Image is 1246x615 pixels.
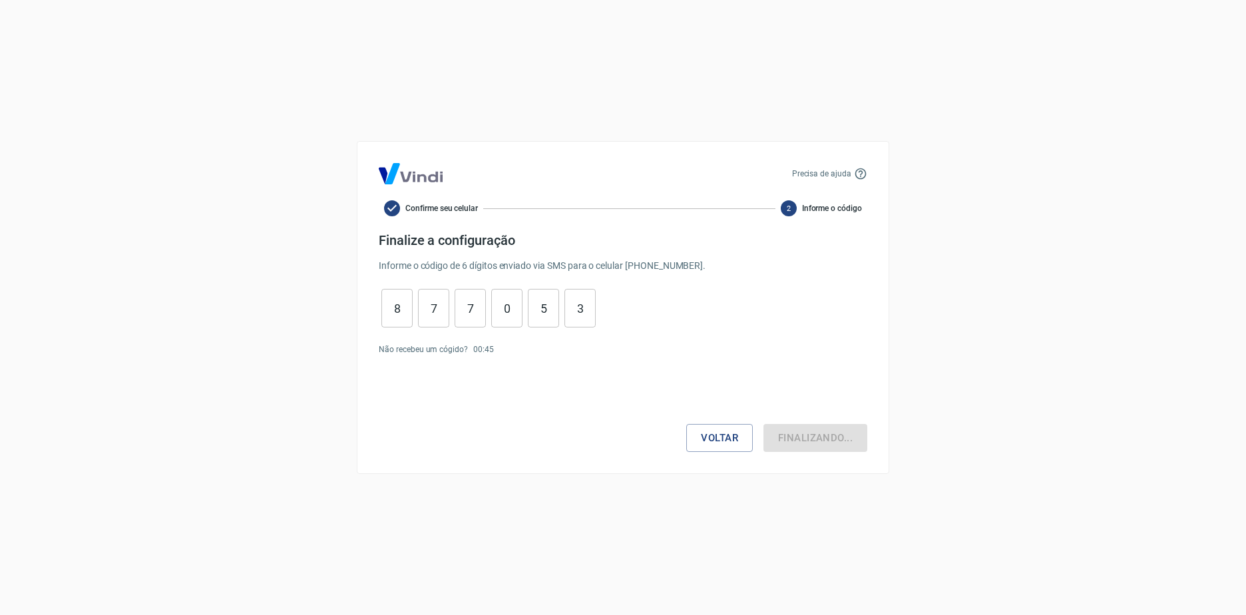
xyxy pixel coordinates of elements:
[787,204,791,213] text: 2
[379,232,867,248] h4: Finalize a configuração
[686,424,753,452] button: Voltar
[379,343,468,355] p: Não recebeu um cógido?
[792,168,851,180] p: Precisa de ajuda
[473,343,494,355] p: 00 : 45
[379,163,443,184] img: Logo Vind
[802,202,862,214] span: Informe o código
[379,259,867,273] p: Informe o código de 6 dígitos enviado via SMS para o celular [PHONE_NUMBER] .
[405,202,478,214] span: Confirme seu celular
